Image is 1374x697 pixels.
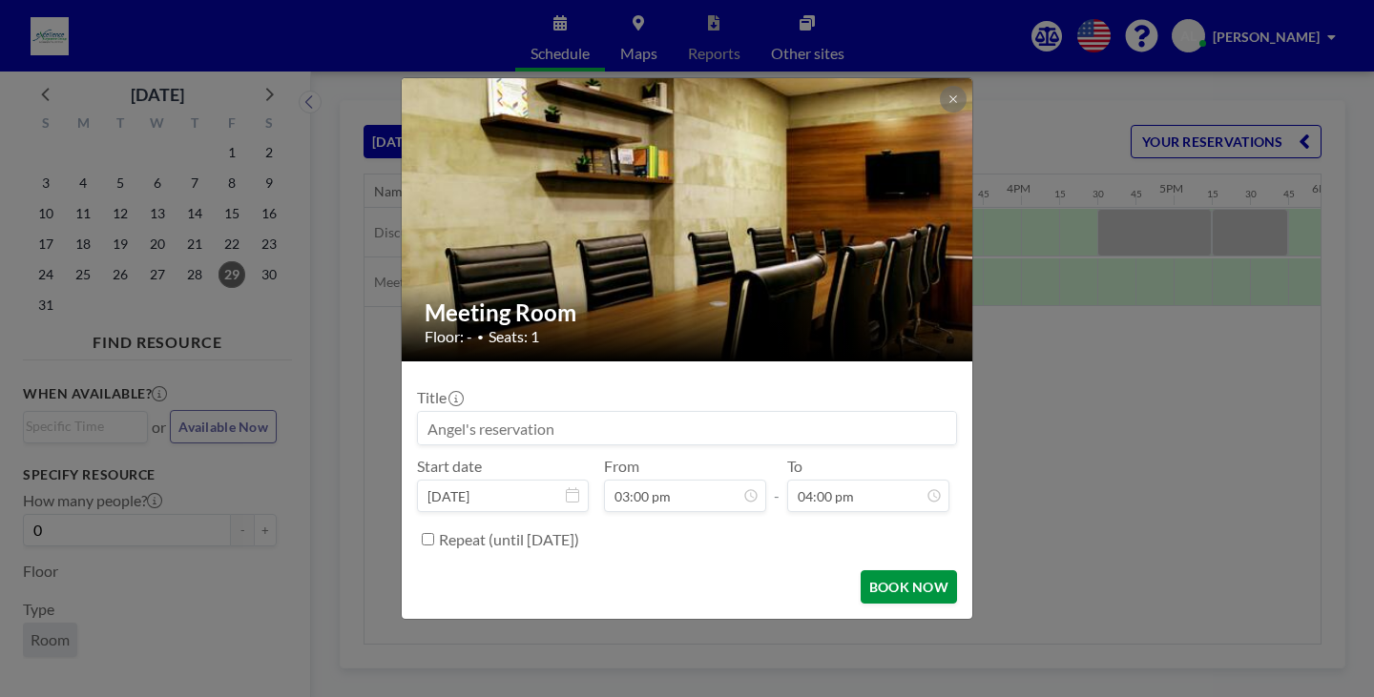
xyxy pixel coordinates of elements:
[417,457,482,476] label: Start date
[418,412,956,444] input: Angel's reservation
[861,570,957,604] button: BOOK NOW
[439,530,579,549] label: Repeat (until [DATE])
[425,298,951,327] h2: Meeting Room
[774,463,780,505] span: -
[402,30,974,411] img: 537.jpg
[604,457,639,476] label: From
[477,330,484,344] span: •
[425,327,472,346] span: Floor: -
[787,457,802,476] label: To
[489,327,539,346] span: Seats: 1
[417,388,462,407] label: Title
